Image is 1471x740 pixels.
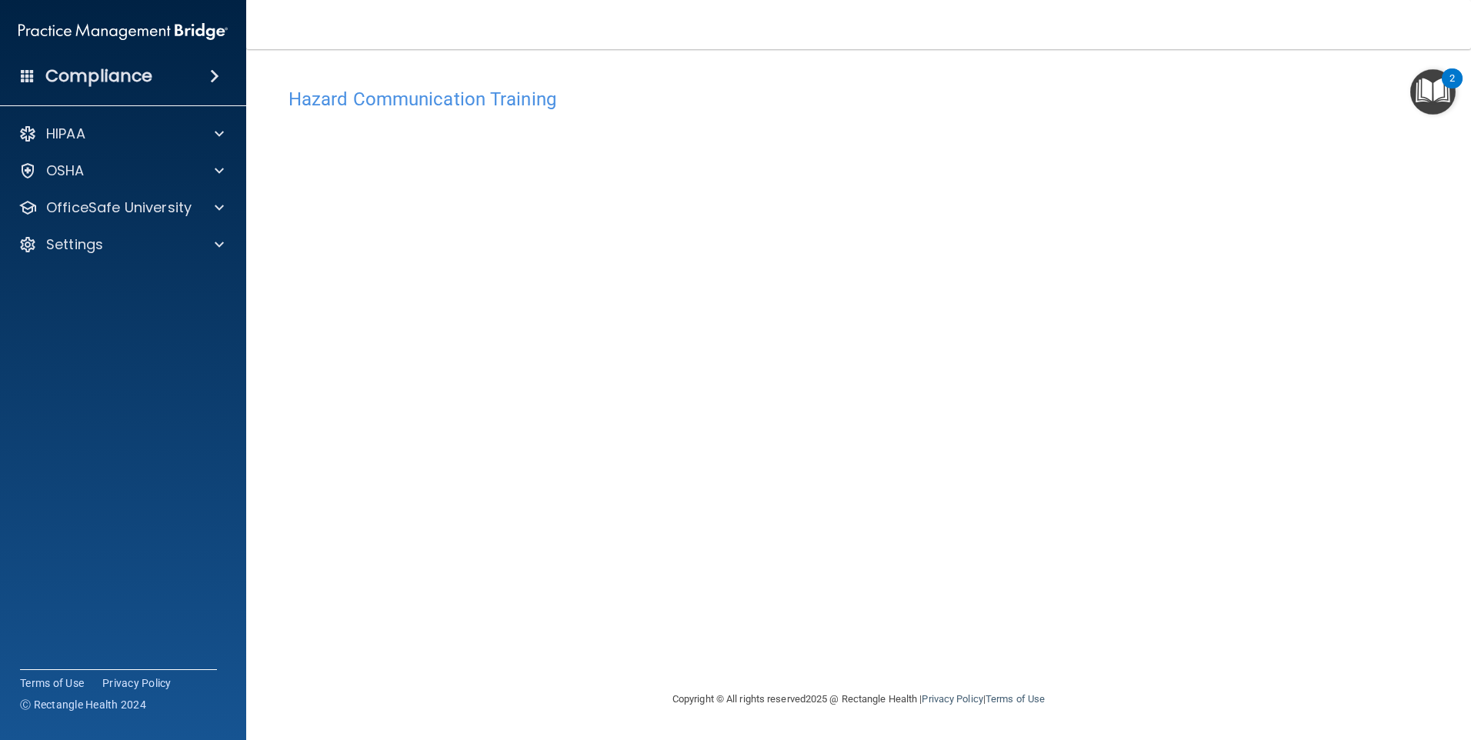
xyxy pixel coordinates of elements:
[18,235,224,254] a: Settings
[102,675,172,691] a: Privacy Policy
[922,693,982,705] a: Privacy Policy
[18,198,224,217] a: OfficeSafe University
[289,89,1429,109] h4: Hazard Communication Training
[45,65,152,87] h4: Compliance
[46,235,103,254] p: Settings
[18,125,224,143] a: HIPAA
[18,16,228,47] img: PMB logo
[289,118,1073,625] iframe: HCT
[46,198,192,217] p: OfficeSafe University
[46,125,85,143] p: HIPAA
[1410,69,1456,115] button: Open Resource Center, 2 new notifications
[46,162,85,180] p: OSHA
[1449,78,1455,98] div: 2
[20,697,146,712] span: Ⓒ Rectangle Health 2024
[20,675,84,691] a: Terms of Use
[18,162,224,180] a: OSHA
[578,675,1139,724] div: Copyright © All rights reserved 2025 @ Rectangle Health | |
[986,693,1045,705] a: Terms of Use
